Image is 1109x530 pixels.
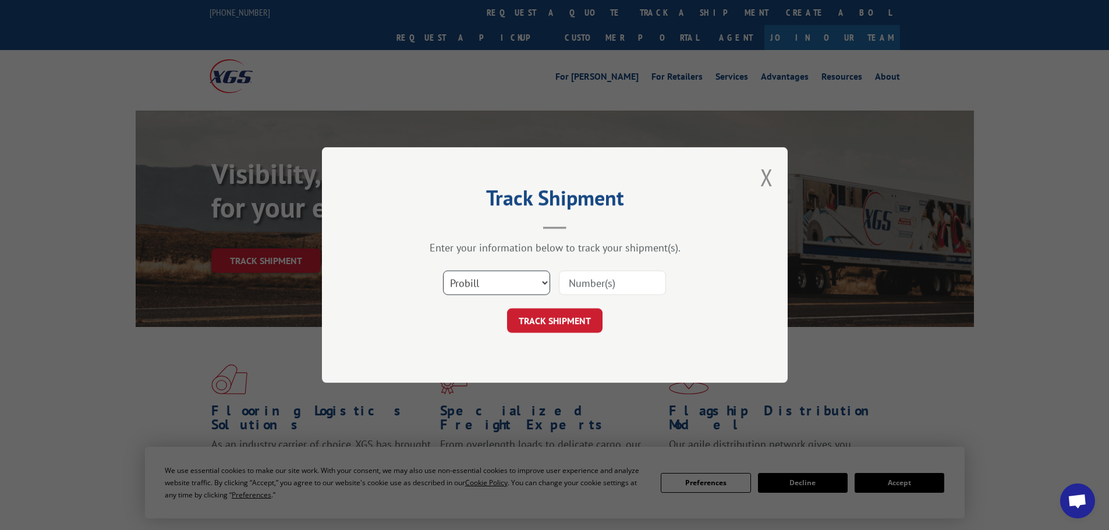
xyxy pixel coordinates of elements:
[380,190,729,212] h2: Track Shipment
[1060,483,1095,518] div: Open chat
[760,162,773,193] button: Close modal
[380,241,729,254] div: Enter your information below to track your shipment(s).
[507,308,603,333] button: TRACK SHIPMENT
[559,271,666,295] input: Number(s)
